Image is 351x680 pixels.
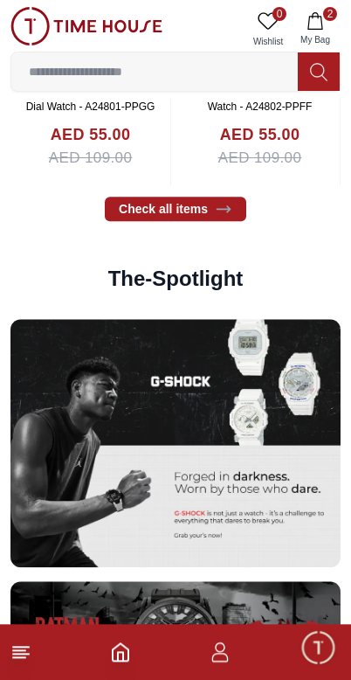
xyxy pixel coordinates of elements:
[10,319,341,566] img: First Banner
[220,123,300,147] h4: AED 55.00
[246,7,290,52] a: 0Wishlist
[49,147,133,170] span: AED 109.00
[105,197,246,221] a: Check all items
[299,628,338,667] div: Chat Widget
[108,265,244,293] h2: The-Spotlight
[110,642,131,663] a: Home
[272,7,286,21] span: 0
[10,7,162,45] img: ...
[323,7,337,21] span: 2
[218,147,302,170] span: AED 109.00
[51,123,131,147] h4: AED 55.00
[290,7,341,52] button: 2My Bag
[246,35,290,48] span: Wishlist
[293,33,337,46] span: My Bag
